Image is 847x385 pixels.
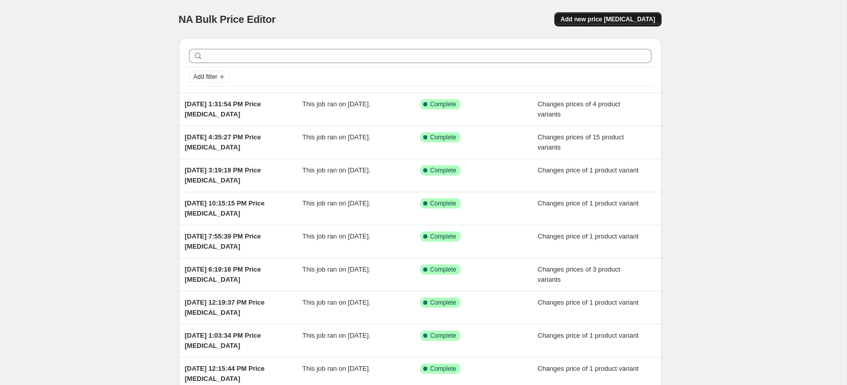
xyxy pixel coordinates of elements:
[185,299,265,316] span: [DATE] 12:19:37 PM Price [MEDICAL_DATA]
[430,166,456,174] span: Complete
[302,265,370,273] span: This job ran on [DATE].
[430,365,456,373] span: Complete
[560,15,655,23] span: Add new price [MEDICAL_DATA]
[302,365,370,372] span: This job ran on [DATE].
[179,14,276,25] span: NA Bulk Price Editor
[185,265,261,283] span: [DATE] 6:19:16 PM Price [MEDICAL_DATA]
[185,365,265,382] span: [DATE] 12:15:44 PM Price [MEDICAL_DATA]
[538,100,620,118] span: Changes prices of 4 product variants
[189,71,230,83] button: Add filter
[185,166,261,184] span: [DATE] 3:19:19 PM Price [MEDICAL_DATA]
[554,12,661,26] button: Add new price [MEDICAL_DATA]
[430,100,456,108] span: Complete
[302,299,370,306] span: This job ran on [DATE].
[185,199,265,217] span: [DATE] 10:15:15 PM Price [MEDICAL_DATA]
[185,232,261,250] span: [DATE] 7:55:39 PM Price [MEDICAL_DATA]
[185,332,261,349] span: [DATE] 1:03:34 PM Price [MEDICAL_DATA]
[538,166,639,174] span: Changes price of 1 product variant
[430,133,456,141] span: Complete
[538,365,639,372] span: Changes price of 1 product variant
[302,133,370,141] span: This job ran on [DATE].
[538,199,639,207] span: Changes price of 1 product variant
[302,332,370,339] span: This job ran on [DATE].
[538,133,624,151] span: Changes prices of 15 product variants
[538,332,639,339] span: Changes price of 1 product variant
[302,232,370,240] span: This job ran on [DATE].
[302,166,370,174] span: This job ran on [DATE].
[430,232,456,241] span: Complete
[538,265,620,283] span: Changes prices of 3 product variants
[302,100,370,108] span: This job ran on [DATE].
[302,199,370,207] span: This job ran on [DATE].
[430,332,456,340] span: Complete
[194,73,217,81] span: Add filter
[430,199,456,208] span: Complete
[185,133,261,151] span: [DATE] 4:35:27 PM Price [MEDICAL_DATA]
[538,232,639,240] span: Changes price of 1 product variant
[430,299,456,307] span: Complete
[430,265,456,274] span: Complete
[538,299,639,306] span: Changes price of 1 product variant
[185,100,261,118] span: [DATE] 1:31:54 PM Price [MEDICAL_DATA]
